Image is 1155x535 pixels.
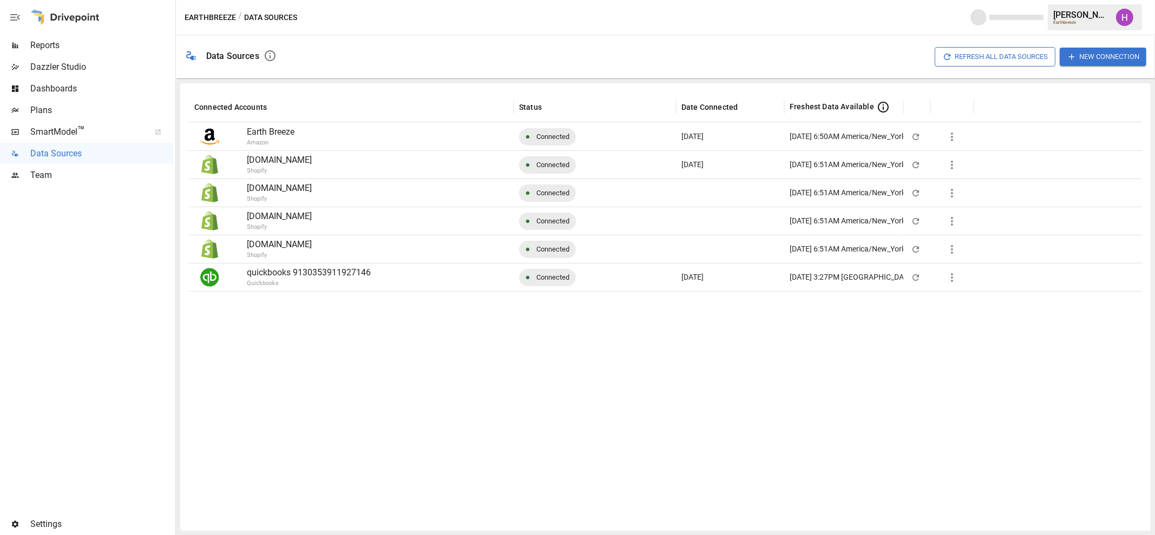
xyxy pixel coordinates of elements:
[530,123,576,150] span: Connected
[30,82,173,95] span: Dashboards
[247,238,508,251] p: [DOMAIN_NAME]
[30,169,173,182] span: Team
[200,155,219,174] img: Shopify Logo
[530,179,576,207] span: Connected
[1116,9,1133,26] img: Harry Antonio
[30,147,173,160] span: Data Sources
[519,103,542,111] div: Status
[238,11,242,24] div: /
[676,122,784,150] div: Nov 07 2023
[247,266,508,279] p: quickbooks 9130353911927146
[790,235,905,263] div: [DATE] 6:51AM America/New_York
[30,126,143,138] span: SmartModel
[200,240,219,259] img: Shopify Logo
[530,235,576,263] span: Connected
[790,151,905,179] div: [DATE] 6:51AM America/New_York
[30,518,173,531] span: Settings
[937,100,952,115] button: Sort
[200,127,219,146] img: Amazon Logo
[676,263,784,291] div: Oct 05 2022
[1053,20,1110,25] div: Earthbreeze
[77,124,85,137] span: ™
[790,179,905,207] div: [DATE] 6:51AM America/New_York
[194,103,267,111] div: Connected Accounts
[200,183,219,202] img: Shopify Logo
[30,104,173,117] span: Plans
[200,268,219,287] img: Quickbooks Logo
[910,100,925,115] button: Sort
[790,207,905,235] div: [DATE] 6:51AM America/New_York
[30,39,173,52] span: Reports
[247,223,566,232] p: Shopify
[530,263,576,291] span: Connected
[1110,2,1140,32] button: Harry Antonio
[247,167,566,176] p: Shopify
[676,150,784,179] div: Apr 17 2024
[185,11,236,24] button: Earthbreeze
[247,138,566,148] p: Amazon
[247,126,508,138] p: Earth Breeze
[790,123,905,150] div: [DATE] 6:50AM America/New_York
[247,251,566,260] p: Shopify
[200,212,219,230] img: Shopify Logo
[543,100,558,115] button: Sort
[247,195,566,204] p: Shopify
[206,51,259,61] div: Data Sources
[530,207,576,235] span: Connected
[247,279,566,288] p: Quickbooks
[247,154,508,167] p: [DOMAIN_NAME]
[790,263,951,291] div: [DATE] 3:27PM [GEOGRAPHIC_DATA]/New_York
[681,103,738,111] div: Date Connected
[268,100,283,115] button: Sort
[30,61,173,74] span: Dazzler Studio
[1053,10,1110,20] div: [PERSON_NAME]
[247,182,508,195] p: [DOMAIN_NAME]
[790,101,874,112] span: Freshest Data Available
[1060,48,1146,65] button: New Connection
[530,151,576,179] span: Connected
[247,210,508,223] p: [DOMAIN_NAME]
[935,47,1055,66] button: Refresh All Data Sources
[739,100,754,115] button: Sort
